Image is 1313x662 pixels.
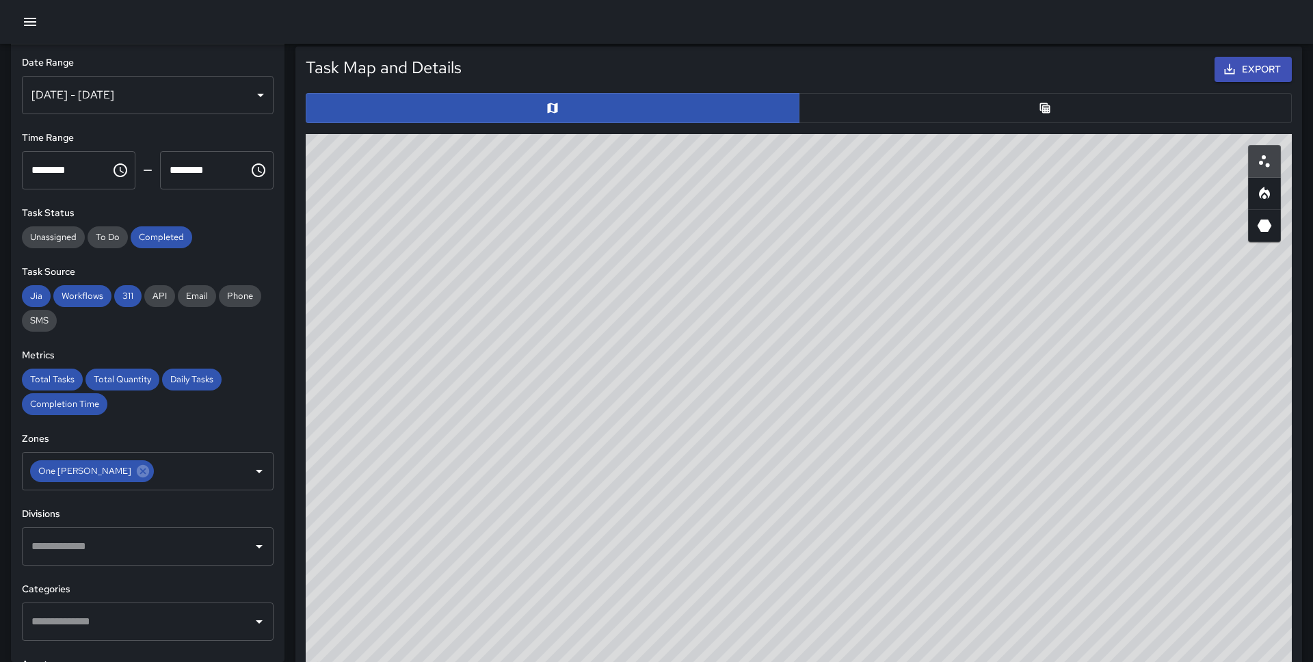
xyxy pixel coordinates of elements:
h5: Task Map and Details [306,57,462,79]
button: 3D Heatmap [1248,209,1281,242]
button: Open [250,462,269,481]
div: Unassigned [22,226,85,248]
button: Open [250,537,269,556]
svg: 3D Heatmap [1256,217,1273,234]
span: 311 [114,290,142,302]
h6: Time Range [22,131,274,146]
span: Completion Time [22,398,107,410]
button: Choose time, selected time is 12:00 AM [107,157,134,184]
h6: Metrics [22,348,274,363]
button: Table [799,93,1292,123]
span: To Do [88,231,128,243]
div: Jia [22,285,51,307]
div: 311 [114,285,142,307]
div: Completed [131,226,192,248]
span: Unassigned [22,231,85,243]
button: Heatmap [1248,177,1281,210]
div: To Do [88,226,128,248]
div: Total Tasks [22,369,83,390]
span: Total Tasks [22,373,83,385]
div: API [144,285,175,307]
span: Phone [219,290,261,302]
button: Map [306,93,799,123]
div: Completion Time [22,393,107,415]
div: One [PERSON_NAME] [30,460,154,482]
div: Email [178,285,216,307]
div: [DATE] - [DATE] [22,76,274,114]
span: Total Quantity [85,373,159,385]
span: SMS [22,315,57,326]
svg: Map [546,101,559,115]
h6: Divisions [22,507,274,522]
button: Scatterplot [1248,145,1281,178]
h6: Task Source [22,265,274,280]
button: Open [250,612,269,631]
span: API [144,290,175,302]
div: Daily Tasks [162,369,222,390]
span: Jia [22,290,51,302]
div: SMS [22,310,57,332]
span: One [PERSON_NAME] [30,463,140,479]
svg: Scatterplot [1256,153,1273,170]
h6: Categories [22,582,274,597]
button: Choose time, selected time is 11:59 PM [245,157,272,184]
div: Workflows [53,285,111,307]
svg: Heatmap [1256,185,1273,202]
svg: Table [1038,101,1052,115]
span: Daily Tasks [162,373,222,385]
div: Phone [219,285,261,307]
span: Completed [131,231,192,243]
span: Email [178,290,216,302]
h6: Date Range [22,55,274,70]
div: Total Quantity [85,369,159,390]
span: Workflows [53,290,111,302]
h6: Task Status [22,206,274,221]
button: Export [1215,57,1292,82]
h6: Zones [22,432,274,447]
